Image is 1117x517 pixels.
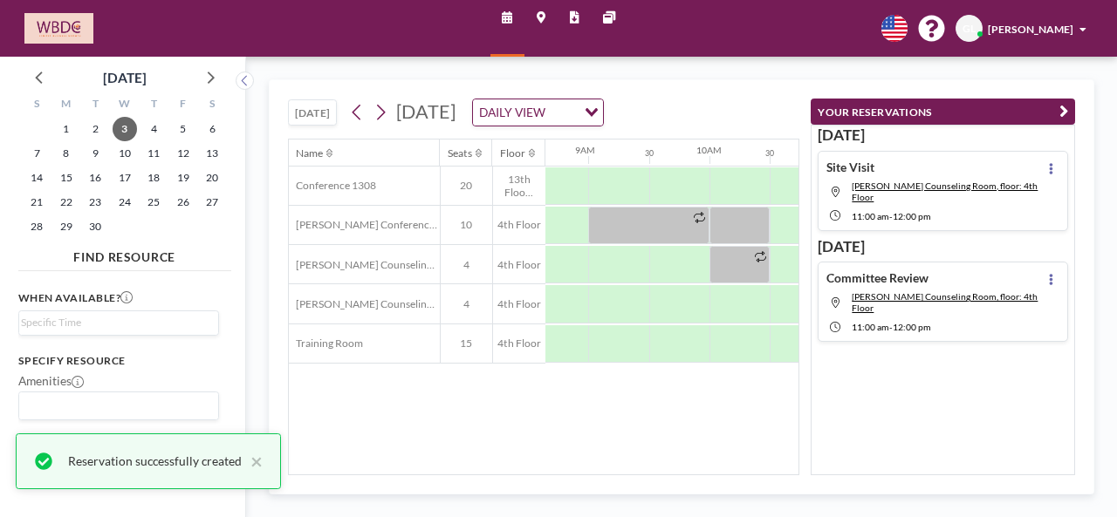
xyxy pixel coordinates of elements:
[818,126,1068,145] h3: [DATE]
[113,117,137,141] span: Wednesday, September 3, 2025
[19,311,218,335] div: Search for option
[826,160,874,174] h4: Site Visit
[889,323,893,333] span: -
[68,451,242,472] div: Reservation successfully created
[171,141,195,166] span: Friday, September 12, 2025
[83,141,107,166] span: Tuesday, September 9, 2025
[23,94,51,117] div: S
[765,149,774,159] div: 30
[54,141,79,166] span: Monday, September 8, 2025
[696,145,722,156] div: 10AM
[54,117,79,141] span: Monday, September 1, 2025
[493,258,546,271] span: 4th Floor
[200,141,224,166] span: Saturday, September 13, 2025
[83,166,107,190] span: Tuesday, September 16, 2025
[811,99,1075,126] button: YOUR RESERVATIONS
[21,315,209,331] input: Search for option
[18,373,84,388] label: Amenities
[441,258,492,271] span: 4
[141,190,166,214] span: Thursday, September 25, 2025
[441,179,492,192] span: 20
[493,173,546,199] span: 13th Floo...
[24,190,49,214] span: Sunday, September 21, 2025
[441,218,492,231] span: 10
[893,323,931,333] span: 12:00 PM
[83,214,107,239] span: Tuesday, September 30, 2025
[288,99,337,126] button: [DATE]
[448,146,472,160] div: Seats
[200,117,224,141] span: Saturday, September 6, 2025
[476,103,549,123] span: DAILY VIEW
[24,214,49,239] span: Sunday, September 28, 2025
[289,179,377,192] span: Conference 1308
[818,237,1068,256] h3: [DATE]
[18,243,231,264] h4: FIND RESOURCE
[140,94,168,117] div: T
[171,166,195,190] span: Friday, September 19, 2025
[113,166,137,190] span: Wednesday, September 17, 2025
[83,190,107,214] span: Tuesday, September 23, 2025
[493,337,546,350] span: 4th Floor
[81,94,110,117] div: T
[24,166,49,190] span: Sunday, September 14, 2025
[83,117,107,141] span: Tuesday, September 2, 2025
[18,432,132,447] label: How many people?
[18,354,219,367] h3: Specify resource
[197,94,226,117] div: S
[168,94,197,117] div: F
[289,297,440,310] span: [PERSON_NAME] Counseling Room
[852,323,889,333] span: 11:00 AM
[473,99,603,126] div: Search for option
[113,190,137,214] span: Wednesday, September 24, 2025
[21,396,209,416] input: Search for option
[500,146,525,160] div: Floor
[103,65,147,90] div: [DATE]
[141,166,166,190] span: Thursday, September 18, 2025
[289,218,440,231] span: [PERSON_NAME] Conference Room
[893,211,931,221] span: 12:00 PM
[441,297,492,310] span: 4
[988,23,1073,36] span: [PERSON_NAME]
[493,297,546,310] span: 4th Floor
[396,100,456,123] span: [DATE]
[441,337,492,350] span: 15
[141,117,166,141] span: Thursday, September 4, 2025
[289,337,364,350] span: Training Room
[551,103,575,123] input: Search for option
[24,13,93,44] img: organization-logo
[200,166,224,190] span: Saturday, September 20, 2025
[889,211,893,221] span: -
[171,190,195,214] span: Friday, September 26, 2025
[575,145,595,156] div: 9AM
[19,392,218,419] div: Search for option
[200,190,224,214] span: Saturday, September 27, 2025
[113,141,137,166] span: Wednesday, September 10, 2025
[54,166,79,190] span: Monday, September 15, 2025
[24,141,49,166] span: Sunday, September 7, 2025
[296,146,323,160] div: Name
[171,117,195,141] span: Friday, September 5, 2025
[242,451,263,472] button: close
[852,291,1038,313] span: McHugh Counseling Room, floor: 4th Floor
[493,218,546,231] span: 4th Floor
[54,214,79,239] span: Monday, September 29, 2025
[852,211,889,221] span: 11:00 AM
[645,149,654,159] div: 30
[289,258,440,271] span: [PERSON_NAME] Counseling Room
[826,270,929,285] h4: Committee Review
[141,141,166,166] span: Thursday, September 11, 2025
[110,94,139,117] div: W
[51,94,80,117] div: M
[963,22,976,35] span: GL
[852,180,1038,202] span: McHugh Counseling Room, floor: 4th Floor
[54,190,79,214] span: Monday, September 22, 2025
